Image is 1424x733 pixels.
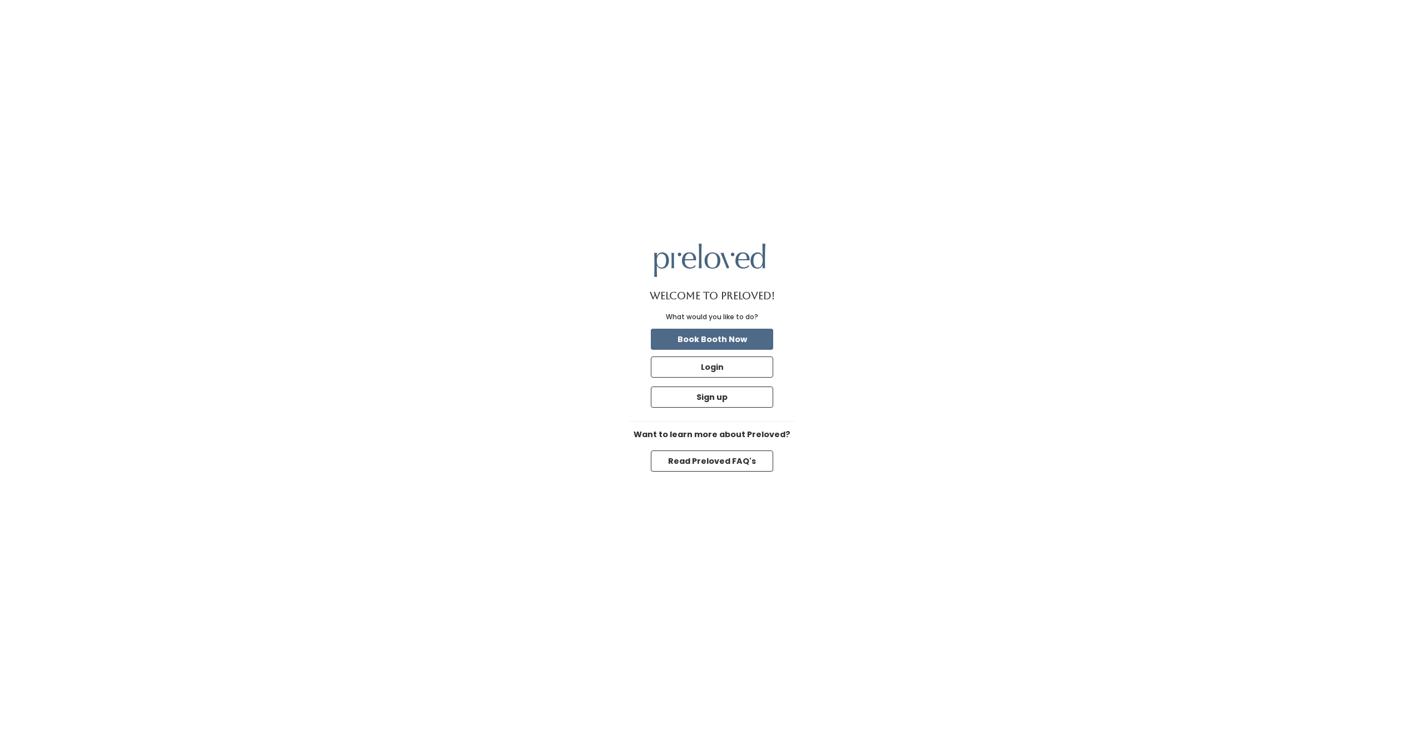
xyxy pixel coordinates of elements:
[629,430,795,439] h6: Want to learn more about Preloved?
[650,290,775,301] h1: Welcome to Preloved!
[649,384,775,410] a: Sign up
[651,450,773,472] button: Read Preloved FAQ's
[666,312,758,322] div: What would you like to do?
[654,244,765,276] img: preloved logo
[651,387,773,408] button: Sign up
[649,354,775,380] a: Login
[651,356,773,378] button: Login
[651,329,773,350] button: Book Booth Now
